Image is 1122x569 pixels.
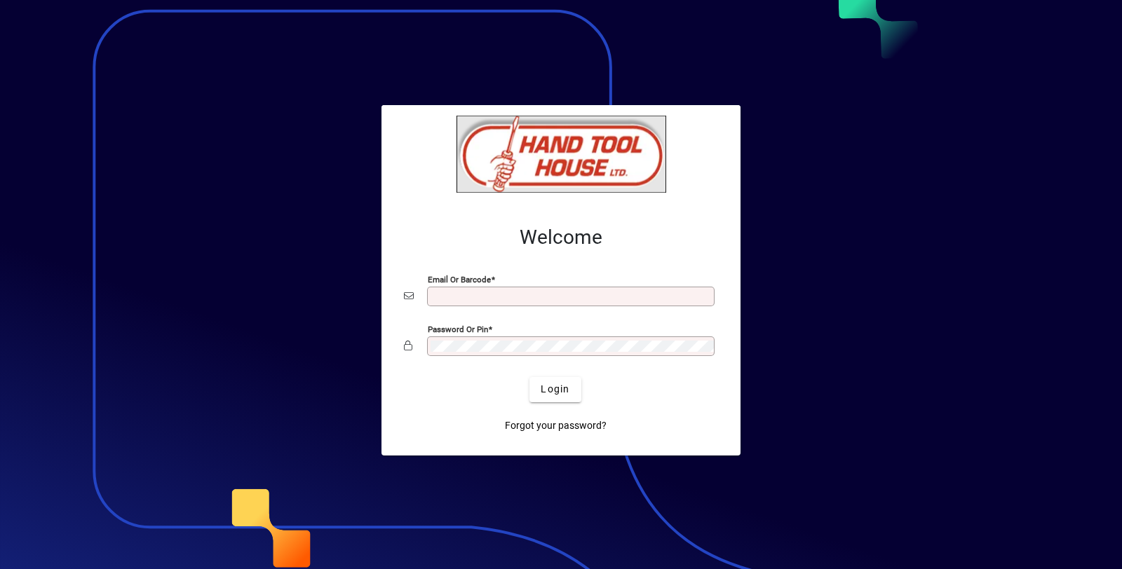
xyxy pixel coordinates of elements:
[541,382,569,397] span: Login
[428,274,491,284] mat-label: Email or Barcode
[505,418,607,433] span: Forgot your password?
[529,377,581,402] button: Login
[499,413,612,439] a: Forgot your password?
[404,226,718,249] h2: Welcome
[428,324,488,334] mat-label: Password or Pin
